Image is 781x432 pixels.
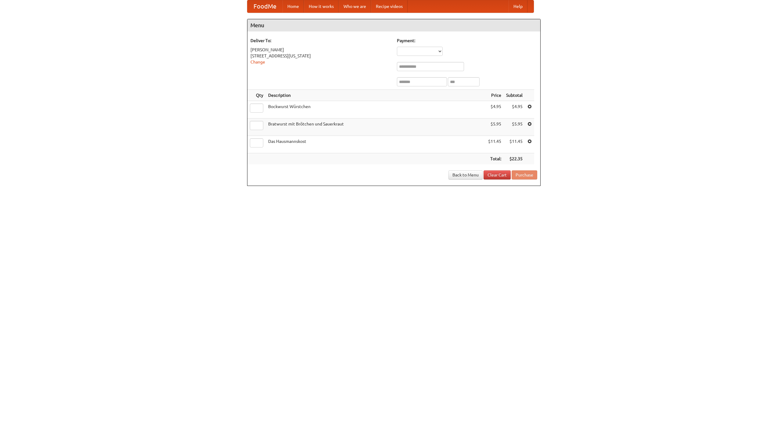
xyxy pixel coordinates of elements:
[266,118,486,136] td: Bratwurst mit Brötchen und Sauerkraut
[304,0,339,13] a: How it works
[486,136,504,153] td: $11.45
[504,136,525,153] td: $11.45
[448,170,483,180] a: Back to Menu
[486,118,504,136] td: $5.95
[283,0,304,13] a: Home
[371,0,408,13] a: Recipe videos
[509,0,527,13] a: Help
[250,38,391,44] h5: Deliver To:
[486,90,504,101] th: Price
[266,136,486,153] td: Das Hausmannskost
[247,0,283,13] a: FoodMe
[266,101,486,118] td: Bockwurst Würstchen
[247,19,540,31] h4: Menu
[250,47,391,53] div: [PERSON_NAME]
[247,90,266,101] th: Qty
[504,90,525,101] th: Subtotal
[512,170,537,180] button: Purchase
[504,153,525,165] th: $22.35
[504,101,525,118] td: $4.95
[339,0,371,13] a: Who we are
[266,90,486,101] th: Description
[504,118,525,136] td: $5.95
[250,53,391,59] div: [STREET_ADDRESS][US_STATE]
[486,101,504,118] td: $4.95
[250,60,265,64] a: Change
[486,153,504,165] th: Total:
[397,38,537,44] h5: Payment:
[484,170,511,180] a: Clear Cart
